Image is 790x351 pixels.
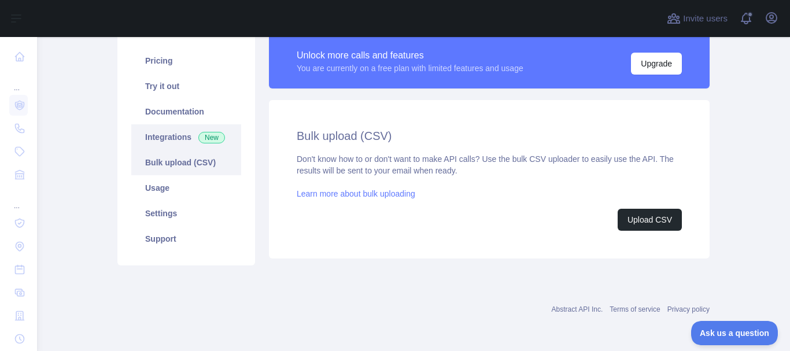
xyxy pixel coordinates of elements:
a: Learn more about bulk uploading [297,189,415,198]
button: Upgrade [631,53,682,75]
a: Terms of service [610,305,660,313]
button: Invite users [665,9,730,28]
a: Usage [131,175,241,201]
div: Don't know how to or don't want to make API calls? Use the bulk CSV uploader to easily use the AP... [297,153,682,231]
div: Unlock more calls and features [297,49,523,62]
a: Settings [131,201,241,226]
span: New [198,132,225,143]
span: Invite users [683,12,728,25]
a: Integrations New [131,124,241,150]
a: Bulk upload (CSV) [131,150,241,175]
h2: Bulk upload (CSV) [297,128,682,144]
a: Support [131,226,241,252]
a: Pricing [131,48,241,73]
div: ... [9,69,28,93]
div: You are currently on a free plan with limited features and usage [297,62,523,74]
a: Abstract API Inc. [552,305,603,313]
button: Upload CSV [618,209,682,231]
a: Privacy policy [667,305,710,313]
div: ... [9,187,28,210]
a: Documentation [131,99,241,124]
iframe: Toggle Customer Support [691,321,778,345]
a: Try it out [131,73,241,99]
